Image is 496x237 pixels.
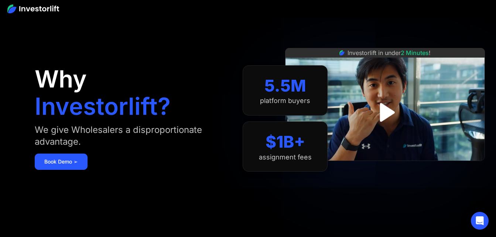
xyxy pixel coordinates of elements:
[259,153,312,161] div: assignment fees
[471,212,489,230] div: Open Intercom Messenger
[35,124,228,148] div: We give Wholesalers a disproportionate advantage.
[260,97,310,105] div: platform buyers
[266,132,305,152] div: $1B+
[35,67,87,91] h1: Why
[264,76,306,96] div: 5.5M
[35,154,88,170] a: Book Demo ➢
[369,96,401,129] a: open lightbox
[348,48,431,57] div: Investorlift in under !
[35,95,171,118] h1: Investorlift?
[401,49,429,56] span: 2 Minutes
[330,165,441,174] iframe: Customer reviews powered by Trustpilot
